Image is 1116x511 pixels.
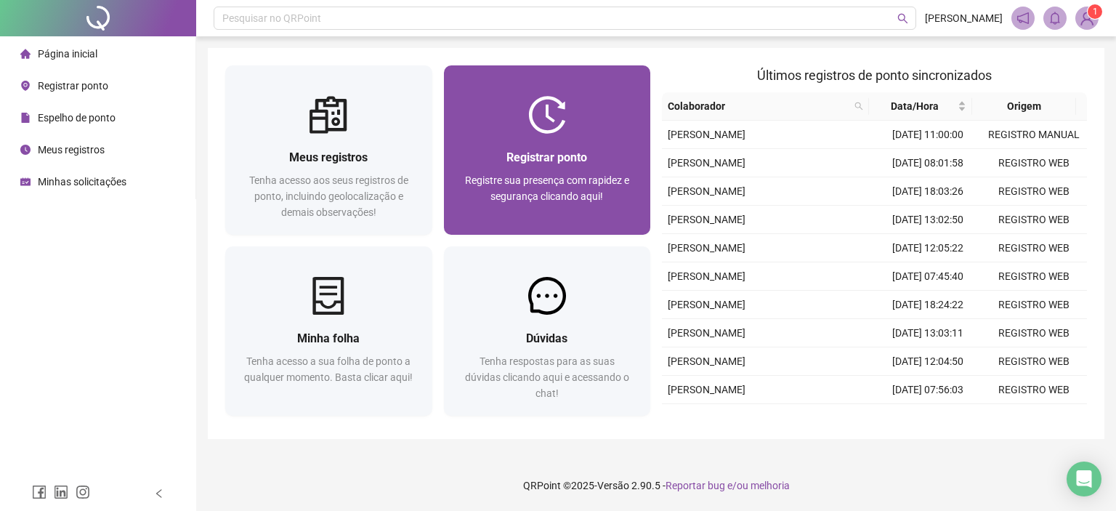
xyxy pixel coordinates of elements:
[444,65,651,235] a: Registrar pontoRegistre sua presença com rapidez e segurança clicando aqui!
[1048,12,1062,25] span: bell
[925,10,1003,26] span: [PERSON_NAME]
[668,327,745,339] span: [PERSON_NAME]
[875,234,981,262] td: [DATE] 12:05:22
[289,150,368,164] span: Meus registros
[668,242,745,254] span: [PERSON_NAME]
[981,121,1087,149] td: REGISTRO MANUAL
[1067,462,1101,496] div: Open Intercom Messenger
[1093,7,1098,17] span: 1
[981,177,1087,206] td: REGISTRO WEB
[1088,4,1102,19] sup: Atualize o seu contato no menu Meus Dados
[972,92,1075,121] th: Origem
[668,384,745,395] span: [PERSON_NAME]
[20,49,31,59] span: home
[38,112,116,124] span: Espelho de ponto
[38,80,108,92] span: Registrar ponto
[852,95,866,117] span: search
[668,129,745,140] span: [PERSON_NAME]
[981,262,1087,291] td: REGISTRO WEB
[981,376,1087,404] td: REGISTRO WEB
[465,174,629,202] span: Registre sua presença com rapidez e segurança clicando aqui!
[244,355,413,383] span: Tenha acesso a sua folha de ponto a qualquer momento. Basta clicar aqui!
[981,149,1087,177] td: REGISTRO WEB
[854,102,863,110] span: search
[875,149,981,177] td: [DATE] 08:01:58
[875,376,981,404] td: [DATE] 07:56:03
[875,404,981,432] td: [DATE] 18:03:34
[249,174,408,218] span: Tenha acesso aos seus registros de ponto, incluindo geolocalização e demais observações!
[20,177,31,187] span: schedule
[869,92,972,121] th: Data/Hora
[981,291,1087,319] td: REGISTRO WEB
[32,485,46,499] span: facebook
[597,480,629,491] span: Versão
[38,176,126,188] span: Minhas solicitações
[981,404,1087,432] td: REGISTRO WEB
[981,234,1087,262] td: REGISTRO WEB
[981,206,1087,234] td: REGISTRO WEB
[225,246,432,416] a: Minha folhaTenha acesso a sua folha de ponto a qualquer momento. Basta clicar aqui!
[20,81,31,91] span: environment
[668,185,745,197] span: [PERSON_NAME]
[20,113,31,123] span: file
[875,177,981,206] td: [DATE] 18:03:26
[668,98,849,114] span: Colaborador
[875,319,981,347] td: [DATE] 13:03:11
[668,157,745,169] span: [PERSON_NAME]
[668,270,745,282] span: [PERSON_NAME]
[20,145,31,155] span: clock-circle
[981,347,1087,376] td: REGISTRO WEB
[668,355,745,367] span: [PERSON_NAME]
[875,121,981,149] td: [DATE] 11:00:00
[875,262,981,291] td: [DATE] 07:45:40
[875,347,981,376] td: [DATE] 12:04:50
[444,246,651,416] a: DúvidasTenha respostas para as suas dúvidas clicando aqui e acessando o chat!
[875,98,955,114] span: Data/Hora
[1016,12,1030,25] span: notification
[54,485,68,499] span: linkedin
[897,13,908,24] span: search
[981,319,1087,347] td: REGISTRO WEB
[875,206,981,234] td: [DATE] 13:02:50
[1076,7,1098,29] img: 89734
[526,331,567,345] span: Dúvidas
[38,48,97,60] span: Página inicial
[38,144,105,156] span: Meus registros
[196,460,1116,511] footer: QRPoint © 2025 - 2.90.5 -
[465,355,629,399] span: Tenha respostas para as suas dúvidas clicando aqui e acessando o chat!
[875,291,981,319] td: [DATE] 18:24:22
[757,68,992,83] span: Últimos registros de ponto sincronizados
[297,331,360,345] span: Minha folha
[225,65,432,235] a: Meus registrosTenha acesso aos seus registros de ponto, incluindo geolocalização e demais observa...
[668,214,745,225] span: [PERSON_NAME]
[666,480,790,491] span: Reportar bug e/ou melhoria
[506,150,587,164] span: Registrar ponto
[76,485,90,499] span: instagram
[154,488,164,499] span: left
[668,299,745,310] span: [PERSON_NAME]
